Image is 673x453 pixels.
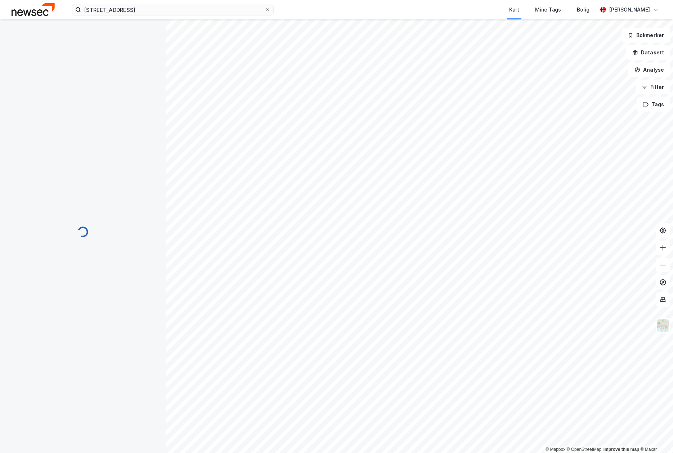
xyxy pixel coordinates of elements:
[637,418,673,453] iframe: Chat Widget
[604,447,639,452] a: Improve this map
[81,4,265,15] input: Søk på adresse, matrikkel, gårdeiere, leietakere eller personer
[609,5,650,14] div: [PERSON_NAME]
[535,5,561,14] div: Mine Tags
[656,319,670,332] img: Z
[577,5,589,14] div: Bolig
[567,447,602,452] a: OpenStreetMap
[636,80,670,94] button: Filter
[637,97,670,112] button: Tags
[77,226,89,238] img: spinner.a6d8c91a73a9ac5275cf975e30b51cfb.svg
[12,3,55,16] img: newsec-logo.f6e21ccffca1b3a03d2d.png
[622,28,670,42] button: Bokmerker
[637,418,673,453] div: Kontrollprogram for chat
[509,5,519,14] div: Kart
[626,45,670,60] button: Datasett
[546,447,565,452] a: Mapbox
[628,63,670,77] button: Analyse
